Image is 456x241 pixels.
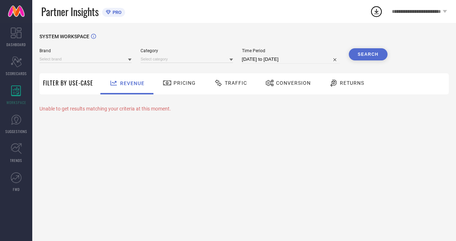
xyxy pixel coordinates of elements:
[225,80,247,86] span: Traffic
[43,79,93,87] span: Filter By Use-Case
[39,48,132,53] span: Brand
[6,42,26,47] span: DASHBOARD
[340,80,364,86] span: Returns
[6,71,27,76] span: SCORECARDS
[276,80,311,86] span: Conversion
[174,80,196,86] span: Pricing
[39,34,89,39] span: SYSTEM WORKSPACE
[39,55,132,63] input: Select brand
[6,100,26,105] span: WORKSPACE
[242,55,340,64] input: Select time period
[120,80,144,86] span: Revenue
[349,48,388,60] button: Search
[370,5,383,18] div: Open download list
[242,48,340,53] span: Time Period
[10,158,22,163] span: TRENDS
[111,10,122,15] span: PRO
[141,48,233,53] span: Category
[39,106,171,112] span: Unable to get results matching your criteria at this moment.
[141,55,233,63] input: Select category
[5,129,27,134] span: SUGGESTIONS
[41,4,99,19] span: Partner Insights
[13,187,20,192] span: FWD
